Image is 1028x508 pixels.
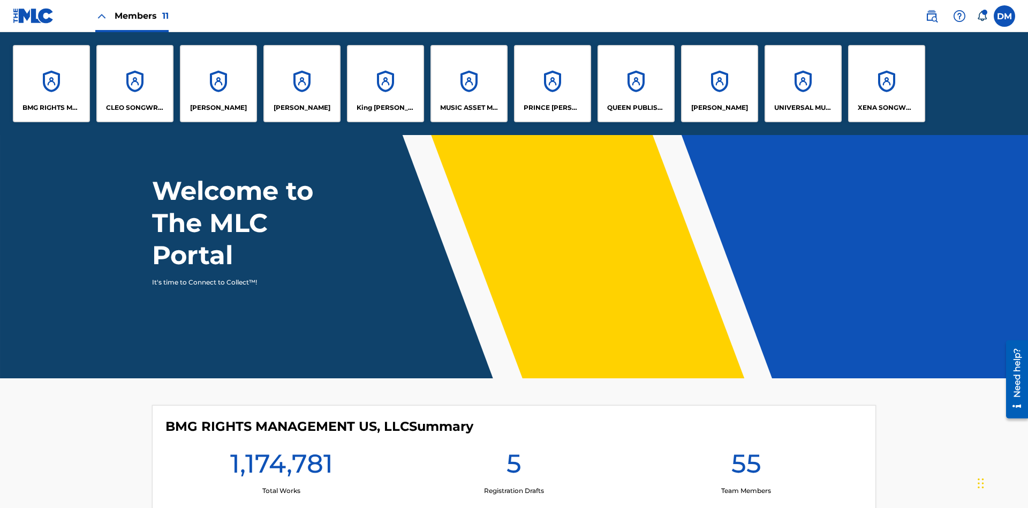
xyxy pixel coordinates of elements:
p: ELVIS COSTELLO [190,103,247,113]
h1: 5 [507,447,521,486]
a: AccountsMUSIC ASSET MANAGEMENT (MAM) [430,45,508,122]
img: Close [95,10,108,23]
iframe: Resource Center [998,336,1028,424]
p: Total Works [262,486,300,496]
a: Accounts[PERSON_NAME] [263,45,341,122]
a: AccountsPRINCE [PERSON_NAME] [514,45,591,122]
img: help [953,10,966,23]
a: AccountsBMG RIGHTS MANAGEMENT US, LLC [13,45,90,122]
h1: Welcome to The MLC Portal [152,175,352,271]
p: RONALD MCTESTERSON [691,103,748,113]
p: QUEEN PUBLISHA [607,103,666,113]
a: AccountsQUEEN PUBLISHA [598,45,675,122]
p: PRINCE MCTESTERSON [524,103,582,113]
img: search [925,10,938,23]
a: AccountsUNIVERSAL MUSIC PUB GROUP [765,45,842,122]
a: Accounts[PERSON_NAME] [681,45,758,122]
iframe: Chat Widget [974,457,1028,508]
h1: 55 [731,447,761,486]
div: User Menu [994,5,1015,27]
p: UNIVERSAL MUSIC PUB GROUP [774,103,833,113]
div: Help [949,5,970,27]
div: Drag [978,467,984,499]
div: Notifications [977,11,987,21]
a: Accounts[PERSON_NAME] [180,45,257,122]
p: CLEO SONGWRITER [106,103,164,113]
span: Members [115,10,169,22]
img: MLC Logo [13,8,54,24]
span: 11 [162,11,169,21]
a: Public Search [921,5,942,27]
p: BMG RIGHTS MANAGEMENT US, LLC [22,103,81,113]
p: Team Members [721,486,771,496]
h4: BMG RIGHTS MANAGEMENT US, LLC [165,419,473,435]
a: AccountsCLEO SONGWRITER [96,45,173,122]
a: AccountsKing [PERSON_NAME] [347,45,424,122]
p: EYAMA MCSINGER [274,103,330,113]
p: King McTesterson [357,103,415,113]
h1: 1,174,781 [230,447,333,486]
p: XENA SONGWRITER [858,103,916,113]
p: It's time to Connect to Collect™! [152,278,338,287]
p: MUSIC ASSET MANAGEMENT (MAM) [440,103,498,113]
a: AccountsXENA SONGWRITER [848,45,925,122]
p: Registration Drafts [484,486,544,496]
